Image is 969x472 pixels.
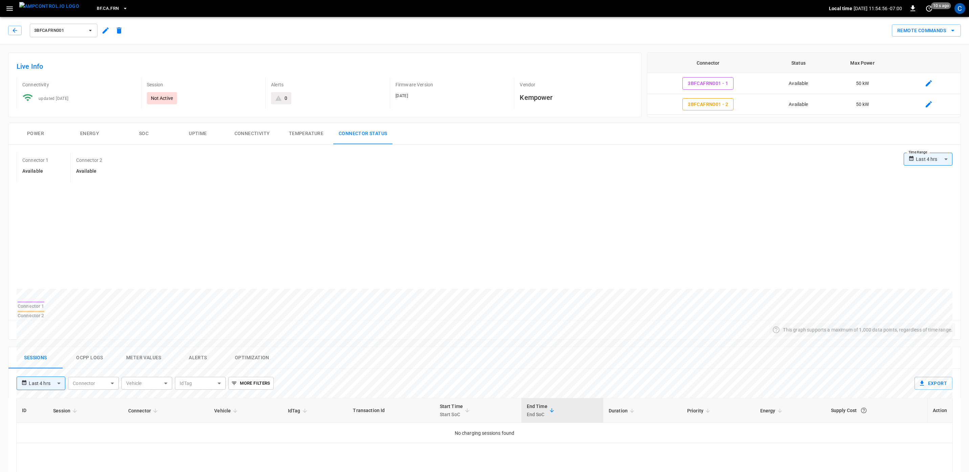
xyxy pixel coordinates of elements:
span: BF.CA.FRN [97,5,119,13]
button: Connector Status [333,123,392,145]
p: Start SoC [440,410,463,419]
button: Export [915,377,952,390]
table: connector table [647,53,961,115]
p: Connectivity [22,81,136,88]
p: [DATE] 11:54:56 -07:00 [854,5,902,12]
button: Alerts [171,347,225,369]
button: SOC [117,123,171,145]
td: Available [769,94,828,115]
p: Session [147,81,260,88]
h6: Kempower [520,92,633,103]
button: Optimization [225,347,279,369]
td: Available [769,73,828,94]
span: Priority [687,407,712,415]
span: 3BFCAFRN001 [34,27,84,35]
div: Last 4 hrs [29,377,65,390]
button: 3BFCAFRN001 - 1 [682,77,734,90]
h6: Live Info [17,61,633,72]
p: Connector 2 [76,157,103,164]
td: 50 kW [828,73,897,94]
button: Power [8,123,63,145]
div: Last 4 hrs [916,153,952,166]
button: Sessions [8,347,63,369]
div: 0 [285,95,287,102]
span: updated [DATE] [39,96,69,101]
table: sessions table [17,398,952,443]
p: Firmware Version [396,81,509,88]
p: Alerts [271,81,384,88]
th: ID [17,398,48,423]
div: Supply Cost [831,404,922,416]
p: Local time [829,5,852,12]
button: Temperature [279,123,333,145]
button: More Filters [228,377,273,390]
div: profile-icon [954,3,965,14]
img: ampcontrol.io logo [19,2,79,10]
label: Time Range [908,150,927,155]
td: 50 kW [828,94,897,115]
button: Connectivity [225,123,279,145]
button: Uptime [171,123,225,145]
p: Vendor [520,81,633,88]
button: set refresh interval [924,3,934,14]
span: Energy [760,407,784,415]
div: Start Time [440,402,463,419]
button: Remote Commands [892,24,961,37]
button: BF.CA.FRN [94,2,130,15]
button: Meter Values [117,347,171,369]
p: End SoC [527,410,547,419]
th: Action [927,398,952,423]
p: Connector 1 [22,157,49,164]
span: [DATE] [396,93,408,98]
button: 3BFCAFRN001 [30,24,97,37]
button: Energy [63,123,117,145]
div: remote commands options [892,24,961,37]
span: Session [53,407,79,415]
h6: Available [76,168,103,175]
span: Connector [128,407,160,415]
th: Max Power [828,53,897,73]
span: IdTag [288,407,309,415]
div: End Time [527,402,547,419]
span: Vehicle [214,407,240,415]
th: Transaction Id [347,398,434,423]
th: Connector [647,53,769,73]
button: 3BFCAFRN001 - 2 [682,98,734,111]
span: Duration [609,407,636,415]
button: The cost of your charging session based on your supply rates [858,404,870,416]
span: 10 s ago [931,2,951,9]
span: Start TimeStart SoC [440,402,472,419]
th: Status [769,53,828,73]
button: Ocpp logs [63,347,117,369]
span: End TimeEnd SoC [527,402,556,419]
h6: Available [22,168,49,175]
p: Not Active [151,95,173,102]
